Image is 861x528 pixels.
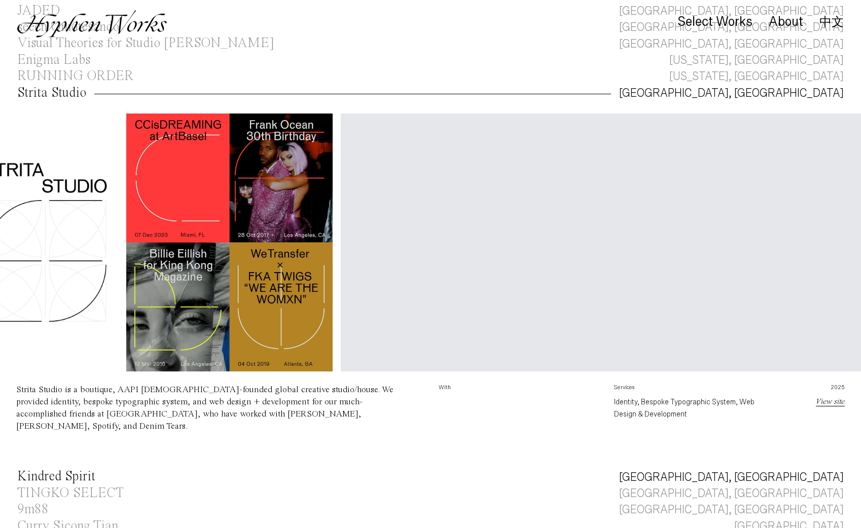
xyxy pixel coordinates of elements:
[17,503,49,516] div: 9m88
[126,114,333,371] img: Z9pzsTiBA97Giogp_Strita-Case-Study-Composition250310.png
[17,69,133,83] div: RUNNING ORDER
[619,469,844,485] div: [GEOGRAPHIC_DATA], [GEOGRAPHIC_DATA]
[669,68,844,85] div: [US_STATE], [GEOGRAPHIC_DATA]
[614,384,773,396] p: Services
[614,396,773,420] p: Identity, Bespoke Typographic System, Web Design & Development
[17,86,86,100] div: Strita Studio
[16,385,393,431] div: Strita Studio is a boutique, AAPI [DEMOGRAPHIC_DATA]-founded global creative studio/house. We pro...
[677,17,752,28] a: Select Works
[816,398,845,406] a: View site
[17,470,95,483] div: Kindred Spirit
[769,15,803,29] div: About
[619,85,844,101] div: [GEOGRAPHIC_DATA], [GEOGRAPHIC_DATA]
[819,16,844,27] a: 中文
[619,485,844,502] div: [GEOGRAPHIC_DATA], [GEOGRAPHIC_DATA]
[619,502,844,518] div: [GEOGRAPHIC_DATA], [GEOGRAPHIC_DATA]
[17,486,124,500] div: TINGKO SELECT
[677,15,752,29] div: Select Works
[769,17,803,28] a: About
[669,52,844,68] div: [US_STATE], [GEOGRAPHIC_DATA]
[17,10,167,37] img: Hyphen Works
[17,53,90,67] div: Enigma Labs
[439,384,598,396] p: With
[790,384,845,396] p: 2025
